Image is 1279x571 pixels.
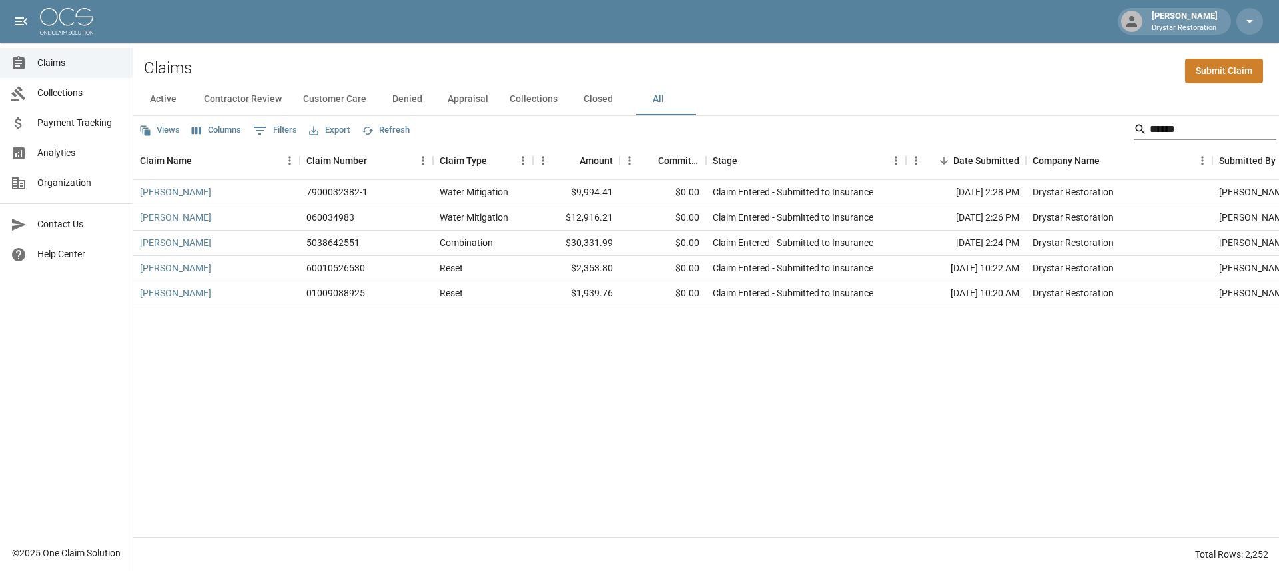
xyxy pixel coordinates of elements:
div: $0.00 [620,205,706,231]
div: Drystar Restoration [1033,236,1114,249]
div: Committed Amount [658,142,699,179]
button: Active [133,83,193,115]
span: Collections [37,86,122,100]
div: [DATE] 10:20 AM [906,281,1026,306]
button: Sort [737,151,756,170]
div: [PERSON_NAME] [1146,9,1223,33]
div: Search [1134,119,1276,143]
div: Drystar Restoration [1033,286,1114,300]
div: Company Name [1026,142,1212,179]
a: [PERSON_NAME] [140,211,211,224]
a: [PERSON_NAME] [140,185,211,199]
div: $2,353.80 [533,256,620,281]
button: Sort [1100,151,1118,170]
div: Water Mitigation [440,211,508,224]
div: [DATE] 10:22 AM [906,256,1026,281]
div: Drystar Restoration [1033,185,1114,199]
div: Claim Entered - Submitted to Insurance [713,286,873,300]
button: All [628,83,688,115]
button: Sort [935,151,953,170]
div: $12,916.21 [533,205,620,231]
button: Menu [533,151,553,171]
div: Committed Amount [620,142,706,179]
div: $0.00 [620,180,706,205]
div: Claim Type [440,142,487,179]
div: 7900032382-1 [306,185,368,199]
button: Menu [413,151,433,171]
button: Menu [620,151,639,171]
img: ocs-logo-white-transparent.png [40,8,93,35]
div: Amount [533,142,620,179]
div: Submitted By [1219,142,1276,179]
div: Drystar Restoration [1033,211,1114,224]
div: [DATE] 2:28 PM [906,180,1026,205]
div: Amount [580,142,613,179]
button: Sort [487,151,506,170]
a: [PERSON_NAME] [140,261,211,275]
div: Claim Name [133,142,300,179]
div: Claim Number [306,142,367,179]
div: 5038642551 [306,236,360,249]
a: [PERSON_NAME] [140,286,211,300]
a: Submit Claim [1185,59,1263,83]
span: Organization [37,176,122,190]
button: Customer Care [292,83,377,115]
button: Sort [192,151,211,170]
button: Closed [568,83,628,115]
button: Menu [906,151,926,171]
div: [DATE] 2:26 PM [906,205,1026,231]
button: Views [136,120,183,141]
div: Drystar Restoration [1033,261,1114,275]
div: Combination [440,236,493,249]
div: Company Name [1033,142,1100,179]
span: Payment Tracking [37,116,122,130]
div: $0.00 [620,256,706,281]
div: dynamic tabs [133,83,1279,115]
div: Claim Entered - Submitted to Insurance [713,261,873,275]
div: Total Rows: 2,252 [1195,548,1268,561]
div: $30,331.99 [533,231,620,256]
span: Claims [37,56,122,70]
div: Claim Entered - Submitted to Insurance [713,211,873,224]
button: Sort [561,151,580,170]
div: 01009088925 [306,286,365,300]
button: Menu [513,151,533,171]
div: Stage [713,142,737,179]
div: Claim Type [433,142,533,179]
button: Denied [377,83,437,115]
div: $9,994.41 [533,180,620,205]
div: Claim Entered - Submitted to Insurance [713,185,873,199]
button: Sort [639,151,658,170]
span: Help Center [37,247,122,261]
h2: Claims [144,59,192,78]
button: open drawer [8,8,35,35]
div: $0.00 [620,231,706,256]
div: Date Submitted [953,142,1019,179]
div: Claim Entered - Submitted to Insurance [713,236,873,249]
button: Export [306,120,353,141]
button: Menu [280,151,300,171]
button: Show filters [250,120,300,141]
div: 60010526530 [306,261,365,275]
div: 060034983 [306,211,354,224]
button: Appraisal [437,83,499,115]
button: Menu [886,151,906,171]
div: Stage [706,142,906,179]
div: [DATE] 2:24 PM [906,231,1026,256]
div: $1,939.76 [533,281,620,306]
div: Reset [440,286,463,300]
span: Analytics [37,146,122,160]
button: Select columns [189,120,244,141]
button: Collections [499,83,568,115]
div: $0.00 [620,281,706,306]
span: Contact Us [37,217,122,231]
button: Refresh [358,120,413,141]
div: Claim Name [140,142,192,179]
a: [PERSON_NAME] [140,236,211,249]
button: Contractor Review [193,83,292,115]
p: Drystar Restoration [1152,23,1218,34]
div: © 2025 One Claim Solution [12,546,121,560]
div: Reset [440,261,463,275]
div: Water Mitigation [440,185,508,199]
button: Sort [367,151,386,170]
